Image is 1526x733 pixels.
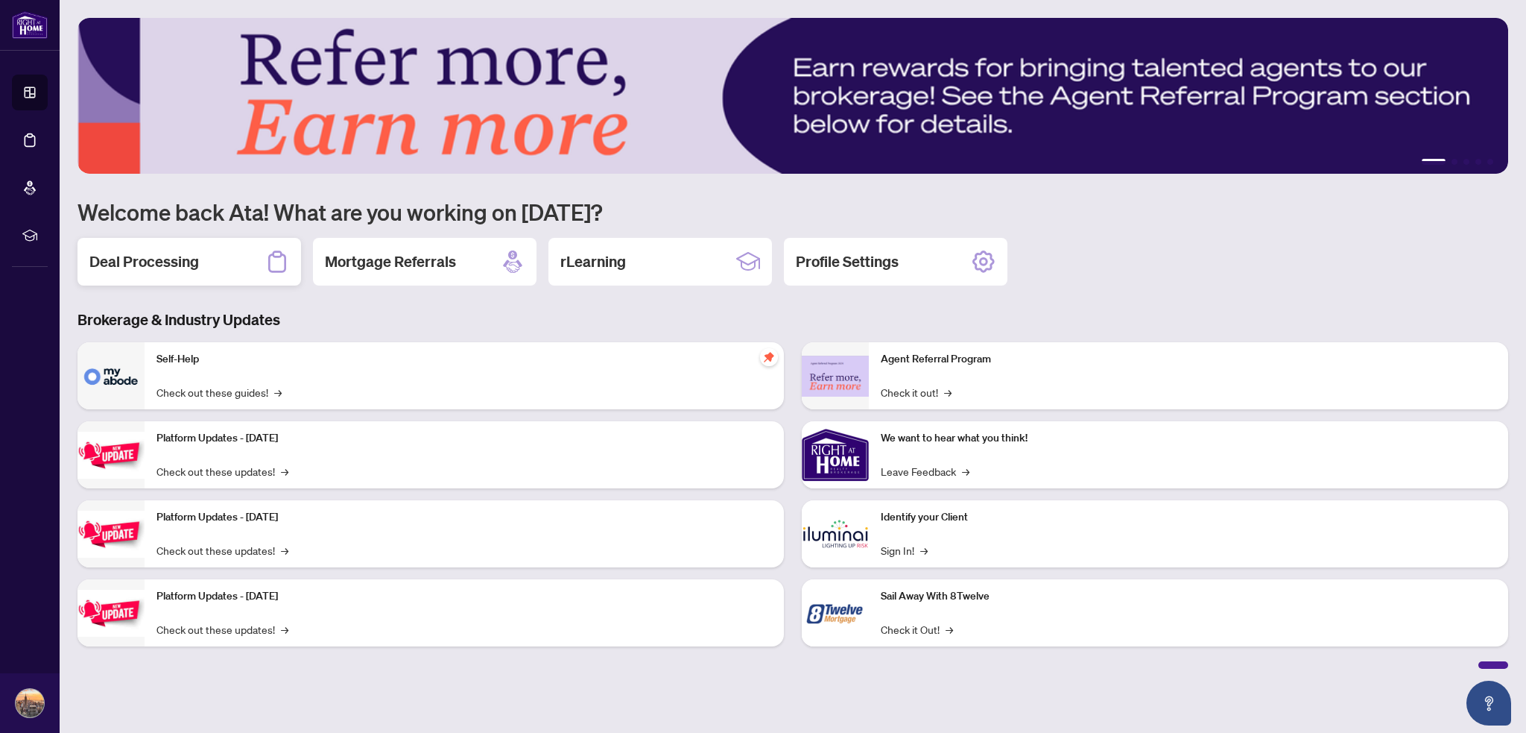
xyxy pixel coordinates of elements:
[1475,159,1481,165] button: 4
[274,384,282,400] span: →
[920,542,928,559] span: →
[881,509,1496,526] p: Identify your Client
[156,621,288,638] a: Check out these updates!→
[156,509,772,526] p: Platform Updates - [DATE]
[881,621,953,638] a: Check it Out!→
[881,351,1496,368] p: Agent Referral Program
[962,463,969,479] span: →
[944,384,952,400] span: →
[156,463,288,479] a: Check out these updates!→
[760,348,778,366] span: pushpin
[77,432,145,479] img: Platform Updates - July 21, 2025
[881,588,1496,605] p: Sail Away With 8Twelve
[1487,159,1493,165] button: 5
[156,384,282,400] a: Check out these guides!→
[77,511,145,558] img: Platform Updates - July 8, 2025
[77,198,1508,226] h1: Welcome back Ata! What are you working on [DATE]?
[77,342,145,409] img: Self-Help
[881,542,928,559] a: Sign In!→
[156,430,772,447] p: Platform Updates - [DATE]
[802,356,869,397] img: Agent Referral Program
[77,590,145,637] img: Platform Updates - June 23, 2025
[802,421,869,488] img: We want to hear what you think!
[77,309,1508,330] h3: Brokerage & Industry Updates
[946,621,953,638] span: →
[881,384,952,400] a: Check it out!→
[77,18,1508,174] img: Slide 0
[802,500,869,567] img: Identify your Client
[325,251,456,272] h2: Mortgage Referrals
[560,251,626,272] h2: rLearning
[281,542,288,559] span: →
[796,251,899,272] h2: Profile Settings
[16,689,44,717] img: Profile Icon
[881,430,1496,447] p: We want to hear what you think!
[1463,159,1469,165] button: 3
[156,542,288,559] a: Check out these updates!→
[802,579,869,647] img: Sail Away With 8Twelve
[156,351,772,368] p: Self-Help
[12,11,48,39] img: logo
[1451,159,1457,165] button: 2
[156,588,772,605] p: Platform Updates - [DATE]
[89,251,199,272] h2: Deal Processing
[1466,681,1511,726] button: Open asap
[281,463,288,479] span: →
[1422,159,1446,165] button: 1
[281,621,288,638] span: →
[881,463,969,479] a: Leave Feedback→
